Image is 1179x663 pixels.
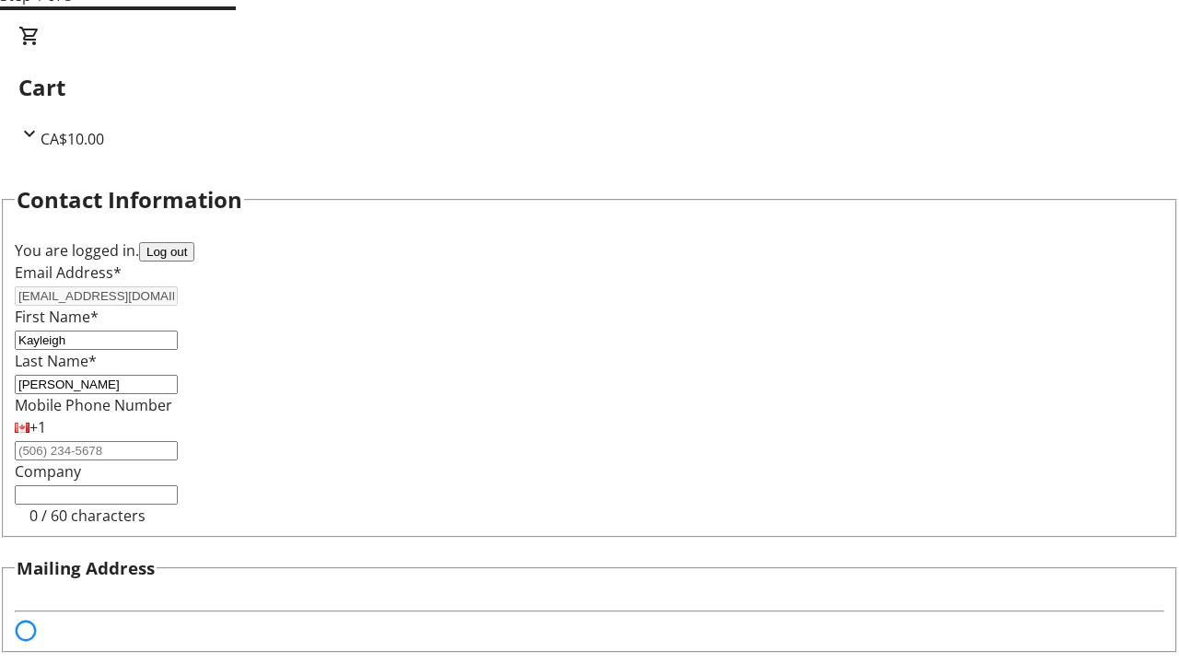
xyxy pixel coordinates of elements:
h3: Mailing Address [17,555,155,581]
label: Last Name* [15,351,97,371]
button: Log out [139,242,194,262]
div: You are logged in. [15,239,1164,262]
h2: Contact Information [17,183,242,216]
div: CartCA$10.00 [18,25,1161,150]
h2: Cart [18,71,1161,104]
label: First Name* [15,307,99,327]
input: (506) 234-5678 [15,441,178,460]
label: Mobile Phone Number [15,395,172,415]
label: Email Address* [15,262,122,283]
span: CA$10.00 [41,129,104,149]
tr-character-limit: 0 / 60 characters [29,506,146,526]
label: Company [15,461,81,482]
